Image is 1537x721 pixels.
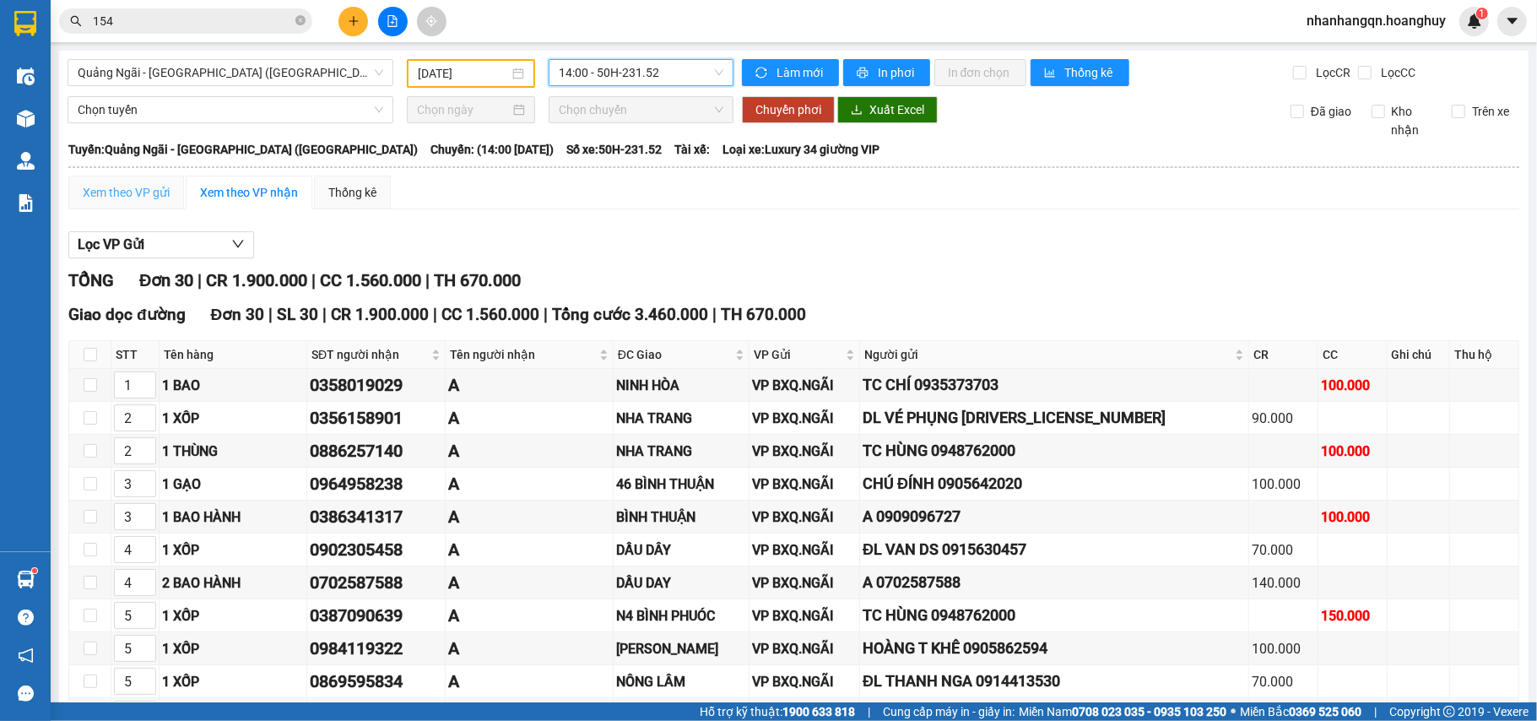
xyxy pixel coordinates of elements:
strong: 0369 525 060 [1289,705,1361,718]
div: A 0909096727 [863,505,1246,529]
div: [PERSON_NAME] [616,638,746,659]
span: Loại xe: Luxury 34 giường VIP [722,140,879,159]
td: 0964958238 [307,468,446,501]
div: 140.000 [1252,572,1315,594]
span: ĐC Giao [618,345,732,364]
button: aim [417,7,446,36]
div: A [448,405,610,431]
div: 100.000 [1252,474,1315,495]
span: message [18,686,34,702]
div: 70.000 [1252,671,1315,692]
div: 1 XỐP [162,638,304,659]
span: | [198,270,202,290]
strong: 0708 023 035 - 0935 103 250 [1072,705,1226,718]
span: TỔNG [68,270,114,290]
span: Lọc VP Gửi [78,234,144,255]
span: Chuyến: (14:00 [DATE]) [430,140,554,159]
span: | [712,305,717,324]
span: Đơn 30 [139,270,193,290]
span: | [544,305,548,324]
div: DL VÉ PHỤNG [DRIVERS_LICENSE_NUMBER] [863,406,1246,430]
div: A [448,372,610,398]
span: nhanhangqn.hoanghuy [1293,10,1459,31]
span: SĐT người nhận [311,345,428,364]
div: 1 XỐP [162,408,304,429]
span: VP Gửi [754,345,842,364]
th: Thu hộ [1450,341,1519,369]
div: VP BXQ.NGÃI [752,572,857,594]
img: warehouse-icon [17,152,35,170]
input: Tìm tên, số ĐT hoặc mã đơn [93,12,292,30]
td: VP BXQ.NGÃI [750,534,860,566]
span: CC 1.560.000 [441,305,539,324]
button: caret-down [1497,7,1527,36]
span: Cung cấp máy in - giấy in: [883,702,1015,721]
span: printer [857,67,871,80]
span: 14:00 - 50H-231.52 [559,60,723,85]
div: 100.000 [1321,375,1384,396]
td: A [446,566,614,599]
span: Lọc CR [1309,63,1353,82]
div: VP BXQ.NGÃI [752,605,857,626]
span: | [1374,702,1377,721]
div: 0902305458 [310,537,442,563]
button: plus [338,7,368,36]
span: plus [348,15,360,27]
div: A [448,504,610,530]
span: Tổng cước 3.460.000 [552,305,708,324]
img: warehouse-icon [17,110,35,127]
button: downloadXuất Excel [837,96,938,123]
span: Kho nhận [1385,102,1440,139]
td: VP BXQ.NGÃI [750,632,860,665]
img: logo-vxr [14,11,36,36]
div: A [448,570,610,596]
span: notification [18,648,34,664]
div: DẦU DAY [616,572,746,594]
td: A [446,501,614,534]
div: NHA TRANG [616,408,746,429]
span: copyright [1443,706,1455,718]
span: close-circle [295,14,306,30]
span: TH 670.000 [721,305,806,324]
div: ĐL VAN DS 0915630457 [863,538,1246,561]
span: file-add [387,15,398,27]
div: HOÀNG T KHÊ 0905862594 [863,637,1246,660]
div: VP BXQ.NGÃI [752,507,857,528]
span: 1 [1479,8,1485,19]
div: 1 THÙNG [162,441,304,462]
th: STT [111,341,160,369]
div: A [448,471,610,497]
div: N4 BÌNH PHUÓC [616,605,746,626]
span: search [70,15,82,27]
div: 2 BAO HÀNH [162,572,304,594]
td: A [446,468,614,501]
span: Chọn tuyến [78,97,383,122]
input: Chọn ngày [417,100,510,119]
button: In đơn chọn [934,59,1026,86]
div: Xem theo VP gửi [83,183,170,202]
div: BÌNH THUẬN [616,507,746,528]
span: ⚪️ [1231,708,1236,715]
td: 0358019029 [307,369,446,402]
div: 0984119322 [310,636,442,662]
span: caret-down [1505,14,1520,29]
div: 100.000 [1321,507,1384,528]
div: TC CHÍ 0935373703 [863,373,1246,397]
div: 0702587588 [310,570,442,596]
img: warehouse-icon [17,68,35,85]
td: VP BXQ.NGÃI [750,468,860,501]
div: VP BXQ.NGÃI [752,375,857,396]
td: A [446,435,614,468]
span: Xuất Excel [869,100,924,119]
sup: 1 [1476,8,1488,19]
span: Lọc CC [1374,63,1418,82]
td: A [446,632,614,665]
span: Trên xe [1465,102,1516,121]
td: 0902305458 [307,534,446,566]
div: 0886257140 [310,438,442,464]
div: A [448,603,610,629]
span: Quảng Ngãi - Sài Gòn (Hàng Hoá) [78,60,383,85]
th: CR [1249,341,1318,369]
div: 70.000 [1252,539,1315,561]
button: Lọc VP Gửi [68,231,254,258]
